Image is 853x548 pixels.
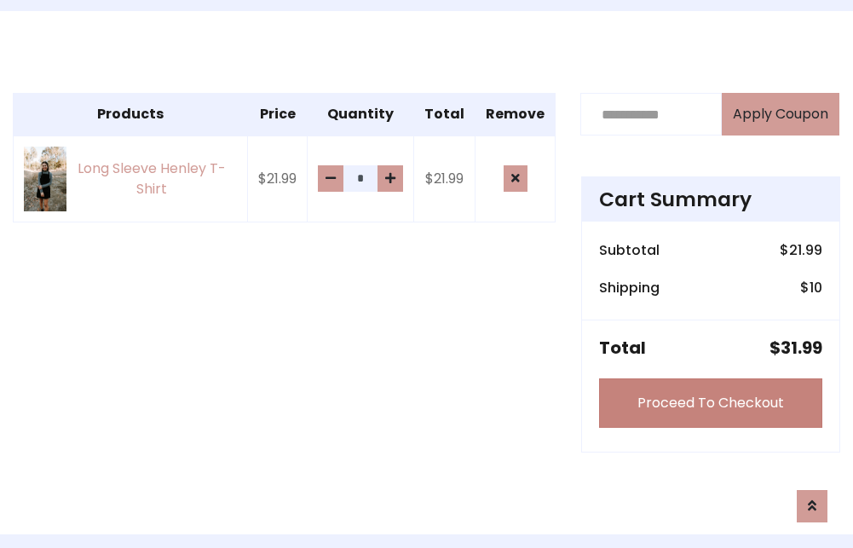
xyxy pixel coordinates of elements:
a: Long Sleeve Henley T-Shirt [24,147,237,211]
button: Apply Coupon [722,93,839,136]
h6: $ [800,280,822,296]
span: 31.99 [781,336,822,360]
th: Remove [475,94,556,136]
span: 21.99 [789,240,822,260]
td: $21.99 [414,136,475,222]
th: Quantity [308,94,414,136]
th: Price [248,94,308,136]
h5: $ [769,337,822,358]
td: $21.99 [248,136,308,222]
h6: Shipping [599,280,660,296]
h6: $ [780,242,822,258]
a: Proceed To Checkout [599,378,822,428]
h5: Total [599,337,646,358]
h6: Subtotal [599,242,660,258]
span: 10 [810,278,822,297]
th: Products [14,94,248,136]
h4: Cart Summary [599,187,822,211]
th: Total [414,94,475,136]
